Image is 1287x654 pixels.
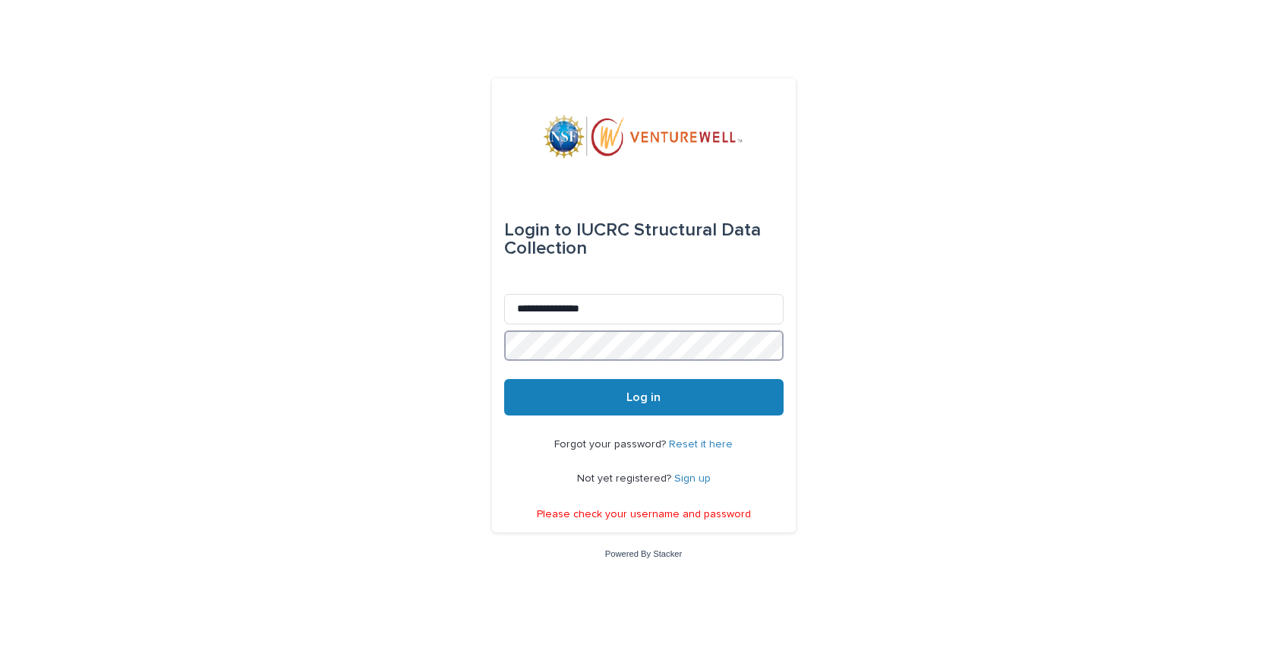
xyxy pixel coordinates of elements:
a: Reset it here [669,439,733,450]
span: Forgot your password? [554,439,669,450]
div: IUCRC Structural Data Collection [504,209,784,270]
a: Powered By Stacker [605,549,682,558]
span: Not yet registered? [577,473,674,484]
img: mWhVGmOKROS2pZaMU8FQ [544,115,744,160]
span: Log in [626,391,661,403]
span: Login to [504,221,572,239]
a: Sign up [674,473,711,484]
button: Log in [504,379,784,415]
p: Please check your username and password [537,508,751,521]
